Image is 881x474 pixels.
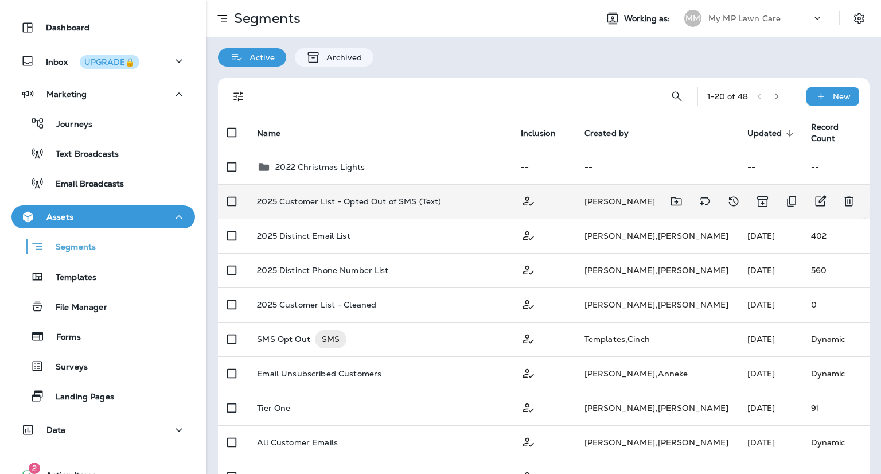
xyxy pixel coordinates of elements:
[275,162,365,172] p: 2022 Christmas Lights
[11,354,195,378] button: Surveys
[44,179,124,190] p: Email Broadcasts
[738,356,802,391] td: [DATE]
[665,190,688,213] button: Move to folder
[44,149,119,160] p: Text Broadcasts
[11,16,195,39] button: Dashboard
[521,129,556,138] span: Inclusion
[29,463,40,474] span: 2
[521,264,536,274] span: Customer Only
[11,324,195,348] button: Forms
[257,231,350,240] p: 2025 Distinct Email List
[747,129,782,138] span: Updated
[229,10,301,27] p: Segments
[11,83,195,106] button: Marketing
[802,322,870,356] td: Dynamic
[849,8,870,29] button: Settings
[521,195,536,205] span: Customer Only
[11,111,195,135] button: Journeys
[837,190,860,213] button: Delete
[227,85,250,108] button: Filters
[257,438,338,447] p: All Customer Emails
[584,128,644,138] span: Created by
[738,391,802,425] td: [DATE]
[257,197,441,206] p: 2025 Customer List - Opted Out of SMS (Text)
[44,392,114,403] p: Landing Pages
[738,322,802,356] td: [DATE]
[802,391,870,425] td: 91
[244,53,275,62] p: Active
[802,287,870,322] td: 0
[321,53,362,62] p: Archived
[11,49,195,72] button: InboxUPGRADE🔒
[521,298,536,309] span: Customer Only
[44,302,107,313] p: File Manager
[11,234,195,259] button: Segments
[11,171,195,195] button: Email Broadcasts
[46,212,73,222] p: Assets
[575,150,738,184] td: --
[751,190,774,213] button: Archive
[693,190,716,213] button: Add tags
[521,367,536,378] span: Customer Only
[44,242,96,254] p: Segments
[802,425,870,460] td: Dynamic
[46,23,89,32] p: Dashboard
[46,90,87,99] p: Marketing
[44,273,96,283] p: Templates
[747,128,797,138] span: Updated
[45,332,81,343] p: Forms
[521,402,536,412] span: Customer Only
[257,129,280,138] span: Name
[11,205,195,228] button: Assets
[575,425,738,460] td: [PERSON_NAME] , [PERSON_NAME]
[738,219,802,253] td: [DATE]
[584,129,629,138] span: Created by
[707,92,748,101] div: 1 - 20 of 48
[45,119,92,130] p: Journeys
[575,184,738,219] td: [PERSON_NAME] , [PERSON_NAME]
[802,219,870,253] td: 402
[575,253,738,287] td: [PERSON_NAME] , [PERSON_NAME]
[257,128,295,138] span: Name
[11,141,195,165] button: Text Broadcasts
[257,300,376,309] p: 2025 Customer List - Cleaned
[575,356,738,391] td: [PERSON_NAME] , Anneke
[665,85,688,108] button: Search Segments
[44,362,88,373] p: Surveys
[738,425,802,460] td: [DATE]
[684,10,701,27] div: MM
[11,384,195,408] button: Landing Pages
[521,333,536,343] span: Customer Only
[833,92,851,101] p: New
[809,190,832,213] button: Edit
[257,330,310,348] p: SMS Opt Out
[80,55,139,69] button: UPGRADE🔒
[257,403,290,413] p: Tier One
[708,14,781,23] p: My MP Lawn Care
[257,266,388,275] p: 2025 Distinct Phone Number List
[738,150,802,184] td: --
[46,55,139,67] p: Inbox
[780,190,803,213] button: Duplicate Segment
[257,369,381,378] p: Email Unsubscribed Customers
[512,150,575,184] td: --
[802,253,870,287] td: 560
[11,418,195,441] button: Data
[575,287,738,322] td: [PERSON_NAME] , [PERSON_NAME]
[738,287,802,322] td: [DATE]
[802,150,870,184] td: --
[575,219,738,253] td: [PERSON_NAME] , [PERSON_NAME]
[521,436,536,446] span: Customer Only
[738,253,802,287] td: [DATE]
[624,14,673,24] span: Working as:
[575,391,738,425] td: [PERSON_NAME] , [PERSON_NAME]
[722,190,745,213] button: View Changelog
[11,265,195,289] button: Templates
[84,58,135,66] div: UPGRADE🔒
[11,294,195,318] button: File Manager
[521,128,571,138] span: Inclusion
[46,425,66,434] p: Data
[315,333,346,345] span: SMS
[521,230,536,240] span: Customer Only
[802,356,870,391] td: Dynamic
